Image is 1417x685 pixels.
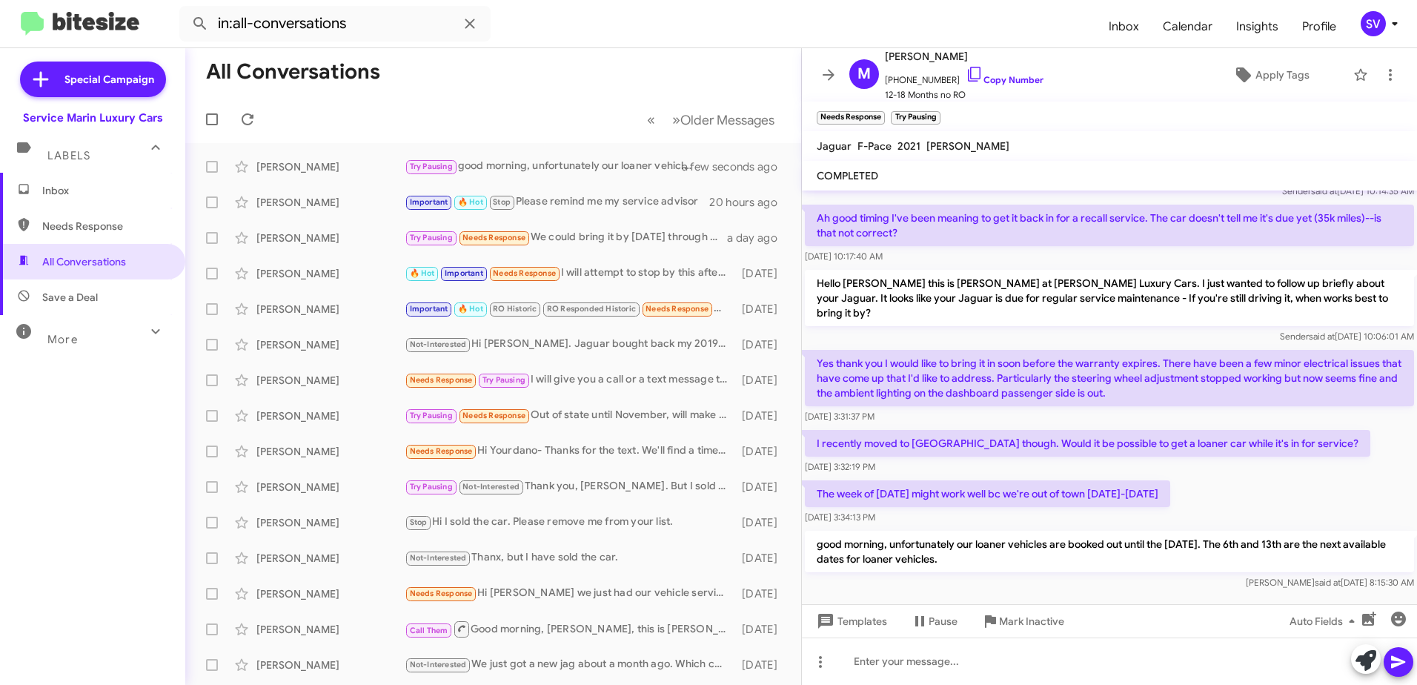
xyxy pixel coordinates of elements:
[256,159,405,174] div: [PERSON_NAME]
[647,110,655,129] span: «
[817,111,885,125] small: Needs Response
[709,195,789,210] div: 20 hours ago
[256,195,405,210] div: [PERSON_NAME]
[1224,5,1290,48] a: Insights
[1290,608,1361,635] span: Auto Fields
[735,373,789,388] div: [DATE]
[814,608,887,635] span: Templates
[410,411,453,420] span: Try Pausing
[638,105,664,135] button: Previous
[1348,11,1401,36] button: SV
[405,229,727,246] div: We could bring it by [DATE] through [DATE] (9/30 to 10/2) or next week [DATE] (10/7). But we will...
[805,350,1414,406] p: Yes thank you I would like to bring it in soon before the warranty expires. There have been a few...
[1246,577,1414,588] span: [PERSON_NAME] [DATE] 8:15:30 AM
[410,162,453,171] span: Try Pausing
[1278,608,1373,635] button: Auto Fields
[42,183,168,198] span: Inbox
[47,149,90,162] span: Labels
[802,608,899,635] button: Templates
[493,304,537,314] span: RO Historic
[897,139,920,153] span: 2021
[1290,5,1348,48] a: Profile
[817,139,852,153] span: Jaguar
[805,430,1370,457] p: I recently moved to [GEOGRAPHIC_DATA] though. Would it be possible to get a loaner car while it's...
[256,266,405,281] div: [PERSON_NAME]
[680,112,774,128] span: Older Messages
[805,461,875,472] span: [DATE] 3:32:19 PM
[405,514,735,531] div: Hi I sold the car. Please remove me from your list.
[410,517,428,527] span: Stop
[20,62,166,97] a: Special Campaign
[929,608,958,635] span: Pause
[256,337,405,352] div: [PERSON_NAME]
[805,411,875,422] span: [DATE] 3:31:37 PM
[663,105,783,135] button: Next
[410,446,473,456] span: Needs Response
[672,110,680,129] span: »
[727,231,789,245] div: a day ago
[405,443,735,460] div: Hi Yourdano- Thanks for the text. We'll find a time soon. Thank you, [PERSON_NAME]
[735,302,789,317] div: [DATE]
[969,608,1076,635] button: Mark Inactive
[179,6,491,42] input: Search
[857,139,892,153] span: F-Pace
[64,72,154,87] span: Special Campaign
[493,197,511,207] span: Stop
[805,512,875,523] span: [DATE] 3:34:13 PM
[256,586,405,601] div: [PERSON_NAME]
[1097,5,1151,48] a: Inbox
[1255,62,1310,88] span: Apply Tags
[885,65,1043,87] span: [PHONE_NUMBER]
[735,515,789,530] div: [DATE]
[256,480,405,494] div: [PERSON_NAME]
[805,480,1170,507] p: The week of [DATE] might work well bc we're out of town [DATE]-[DATE]
[1361,11,1386,36] div: SV
[891,111,940,125] small: Try Pausing
[405,371,735,388] div: I will give you a call or a text message to let you know when I can come in real soon
[462,411,525,420] span: Needs Response
[966,74,1043,85] a: Copy Number
[256,302,405,317] div: [PERSON_NAME]
[206,60,380,84] h1: All Conversations
[405,300,735,317] div: Ok. Will do
[547,304,636,314] span: RO Responded Historic
[1151,5,1224,48] a: Calendar
[256,444,405,459] div: [PERSON_NAME]
[256,515,405,530] div: [PERSON_NAME]
[256,658,405,672] div: [PERSON_NAME]
[405,656,735,673] div: We just got a new jag about a month ago. Which car are you texting about?
[42,219,168,234] span: Needs Response
[410,340,467,349] span: Not-Interested
[885,87,1043,102] span: 12-18 Months no RO
[805,205,1414,246] p: Ah good timing I've been meaning to get it back in for a recall service. The car doesn't tell me ...
[462,482,520,492] span: Not-Interested
[410,197,448,207] span: Important
[639,105,783,135] nav: Page navigation example
[735,658,789,672] div: [DATE]
[735,551,789,566] div: [DATE]
[462,233,525,242] span: Needs Response
[926,139,1009,153] span: [PERSON_NAME]
[735,622,789,637] div: [DATE]
[735,480,789,494] div: [DATE]
[405,265,735,282] div: I will attempt to stop by this afternoon...the speaker vibration is worse than the blown speaker ...
[999,608,1064,635] span: Mark Inactive
[445,268,483,278] span: Important
[42,254,126,269] span: All Conversations
[405,585,735,602] div: Hi [PERSON_NAME] we just had our vehicle serviced on 8/25. Is there a recall or something that ne...
[256,373,405,388] div: [PERSON_NAME]
[410,268,435,278] span: 🔥 Hot
[735,586,789,601] div: [DATE]
[410,304,448,314] span: Important
[410,482,453,492] span: Try Pausing
[493,268,556,278] span: Needs Response
[23,110,163,125] div: Service Marin Luxury Cars
[410,589,473,598] span: Needs Response
[405,478,735,495] div: Thank you, [PERSON_NAME]. But I sold the car
[405,620,735,638] div: Good morning, [PERSON_NAME], this is [PERSON_NAME] from [PERSON_NAME] Cars returning your call. I...
[1311,185,1337,196] span: said at
[899,608,969,635] button: Pause
[42,290,98,305] span: Save a Deal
